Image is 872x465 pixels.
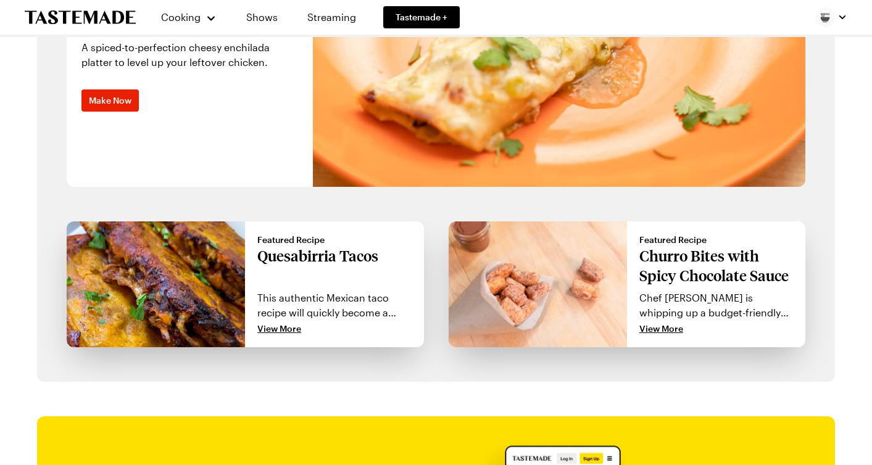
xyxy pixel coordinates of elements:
[257,234,411,246] span: Featured Recipe
[449,221,806,347] a: Featured RecipeChurro Bites with Spicy Chocolate SauceChef [PERSON_NAME] is whipping up a budget-...
[257,323,301,335] span: View More
[383,6,460,28] a: Tastemade +
[449,221,627,347] img: Churro Bites with Spicy Chocolate Sauce
[257,246,411,286] p: Quesabirria Tacos
[639,323,683,335] span: View More
[639,234,793,246] span: Featured Recipe
[257,290,411,320] p: This authentic Mexican taco recipe will quickly become a weeknight dinner staple. Tender braised ...
[160,2,217,32] button: Cooking
[639,246,793,286] p: Churro Bites with Spicy Chocolate Sauce
[67,221,245,347] img: Quesabirria Tacos
[396,11,447,23] span: Tastemade +
[161,11,201,23] span: Cooking
[81,89,139,112] a: Make Now
[815,7,847,27] button: Profile picture
[89,94,131,107] span: Make Now
[639,290,793,320] p: Chef [PERSON_NAME] is whipping up a budget-friendly ballpark classic: churros! His version of the...
[815,7,835,27] img: Profile picture
[25,10,136,25] a: To Tastemade Home Page
[67,221,424,347] a: Featured RecipeQuesabirria TacosThis authentic Mexican taco recipe will quickly become a weeknigh...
